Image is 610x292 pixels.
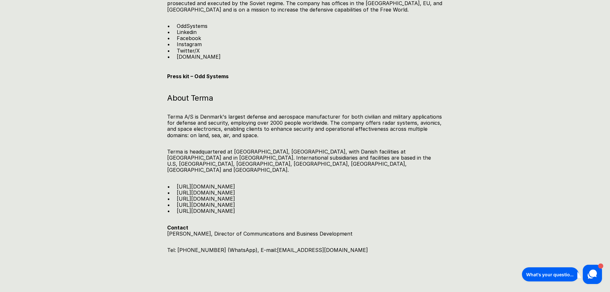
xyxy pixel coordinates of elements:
p: Terma A/S is Denmark's largest defense and aerospace manufacturer for both civilian and military ... [167,114,443,138]
p: [PERSON_NAME], Director of Communications and Business Development [167,225,443,237]
a: OddSystems [177,23,207,29]
a: [URL][DOMAIN_NAME] [177,183,235,190]
h3: ​​About Terma [167,93,443,104]
a: Facebook [177,35,201,41]
a: [DOMAIN_NAME] [177,54,221,60]
iframe: HelpCrunch [520,263,604,286]
a: Press kit – Odd Systems [167,73,229,79]
a: [URL][DOMAIN_NAME] [177,196,235,202]
a: Instagram [177,41,202,47]
strong: Contact [167,224,188,231]
p: Terma is headquartered at [GEOGRAPHIC_DATA], [GEOGRAPHIC_DATA], with Danish facilities at [GEOGRA... [167,149,443,173]
a: Twitter/X [177,47,200,54]
a: [URL][DOMAIN_NAME] [177,189,235,196]
a: [URL][DOMAIN_NAME] [177,208,235,214]
a: [URL][DOMAIN_NAME] [177,202,235,208]
a: Linkedin [177,29,197,35]
p: Tel: [PHONE_NUMBER] (WhatsApp), E-mail: [167,247,443,253]
a: [EMAIL_ADDRESS][DOMAIN_NAME] [277,247,368,253]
